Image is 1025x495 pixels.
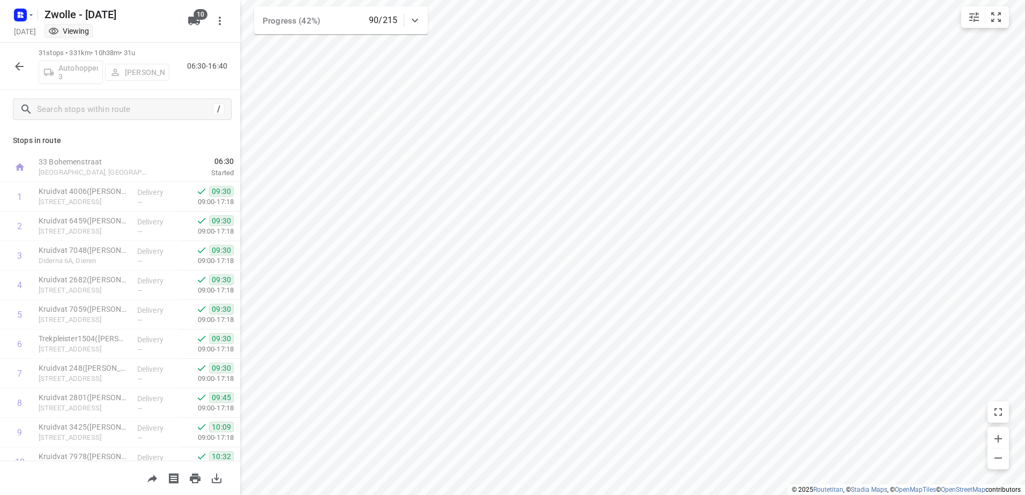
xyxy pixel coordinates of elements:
[17,280,22,290] div: 4
[209,245,234,256] span: 09:30
[39,167,150,178] p: [GEOGRAPHIC_DATA], [GEOGRAPHIC_DATA]
[39,314,129,325] p: Groenestraat 53-55, Rheden
[137,198,143,206] span: —
[209,333,234,344] span: 09:30
[263,16,320,26] span: Progress (42%)
[39,256,129,266] p: Diderna 6A, Dieren
[963,6,985,28] button: Map settings
[206,472,227,483] span: Download route
[196,274,207,285] svg: Done
[39,226,129,237] p: Ambachtstraat 20, Brummen
[137,364,177,374] p: Delivery
[163,156,234,167] span: 06:30
[17,339,22,349] div: 6
[39,156,150,167] p: 33 Bohemenstraat
[137,434,143,442] span: —
[209,304,234,314] span: 09:30
[17,251,22,261] div: 3
[39,285,129,296] p: Ooipoortstraat 22, Doesburg
[181,403,234,414] p: 09:00-17:18
[39,422,129,432] p: Kruidvat 3425(A.S. Watson - Actie Kruidvat)
[39,363,129,373] p: Kruidvat 248(A.S. Watson - Actie Kruidvat)
[187,61,232,72] p: 06:30-16:40
[209,274,234,285] span: 09:30
[184,472,206,483] span: Print route
[183,10,205,32] button: 10
[196,333,207,344] svg: Done
[39,186,129,197] p: Kruidvat 4006(A.S. Watson - Actie Kruidvat)
[209,392,234,403] span: 09:45
[196,422,207,432] svg: Done
[209,215,234,226] span: 09:30
[181,314,234,325] p: 09:00-17:18
[194,9,207,20] span: 10
[209,363,234,373] span: 09:30
[137,423,177,433] p: Delivery
[209,451,234,462] span: 10:32
[196,215,207,226] svg: Done
[369,14,397,27] p: 90/215
[137,316,143,324] span: —
[209,186,234,197] span: 09:30
[254,6,428,34] div: Progress (42%)90/215
[137,187,177,198] p: Delivery
[39,373,129,384] p: Hoofdstraat 226, Velp Gld
[213,103,225,115] div: /
[137,228,143,236] span: —
[39,215,129,226] p: Kruidvat 6459(A.S. Watson - Actie Kruidvat)
[39,403,129,414] p: [STREET_ADDRESS]
[895,486,936,493] a: OpenMapTiles
[181,197,234,207] p: 09:00-17:18
[137,216,177,227] p: Delivery
[941,486,985,493] a: OpenStreetMap
[48,26,89,36] div: Viewing
[163,168,234,178] p: Started
[137,404,143,412] span: —
[181,256,234,266] p: 09:00-17:18
[39,451,129,462] p: Kruidvat 7978(A.S. Watson - Actie Kruidvat)
[142,472,163,483] span: Share route
[181,344,234,355] p: 09:00-17:18
[39,274,129,285] p: Kruidvat 2682([PERSON_NAME] - Actie Kruidvat)
[17,310,22,320] div: 5
[39,392,129,403] p: Kruidvat 2801(A.S. Watson - Actie Kruidvat)
[209,422,234,432] span: 10:09
[137,257,143,265] span: —
[39,432,129,443] p: Utrechtseweg 108, Oosterbeek
[196,451,207,462] svg: Done
[181,226,234,237] p: 09:00-17:18
[137,287,143,295] span: —
[813,486,843,493] a: Routetitan
[39,245,129,256] p: Kruidvat 7048(A.S. Watson - Actie Kruidvat)
[196,392,207,403] svg: Done
[181,285,234,296] p: 09:00-17:18
[792,486,1021,493] li: © 2025 , © , © © contributors
[961,6,1009,28] div: small contained button group
[13,135,227,146] p: Stops in route
[137,452,177,463] p: Delivery
[137,275,177,286] p: Delivery
[39,48,169,58] p: 31 stops • 331km • 10h38m • 31u
[137,346,143,354] span: —
[17,192,22,202] div: 1
[39,333,129,344] p: Trekpleister1504(A.S. Watson - Actie Trekpleister)
[17,427,22,438] div: 9
[137,375,143,383] span: —
[17,369,22,379] div: 7
[196,304,207,314] svg: Done
[17,221,22,231] div: 2
[39,304,129,314] p: Kruidvat 7059([PERSON_NAME] - Actie Kruidvat)
[181,373,234,384] p: 09:00-17:18
[137,305,177,316] p: Delivery
[181,432,234,443] p: 09:00-17:18
[196,186,207,197] svg: Done
[37,101,213,118] input: Search stops within route
[163,472,184,483] span: Print shipping labels
[851,486,887,493] a: Stadia Maps
[39,197,129,207] p: Stuijvenburchstraat 141, Eerbeek
[196,363,207,373] svg: Done
[39,344,129,355] p: [STREET_ADDRESS]
[17,398,22,408] div: 8
[15,457,25,467] div: 10
[137,334,177,345] p: Delivery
